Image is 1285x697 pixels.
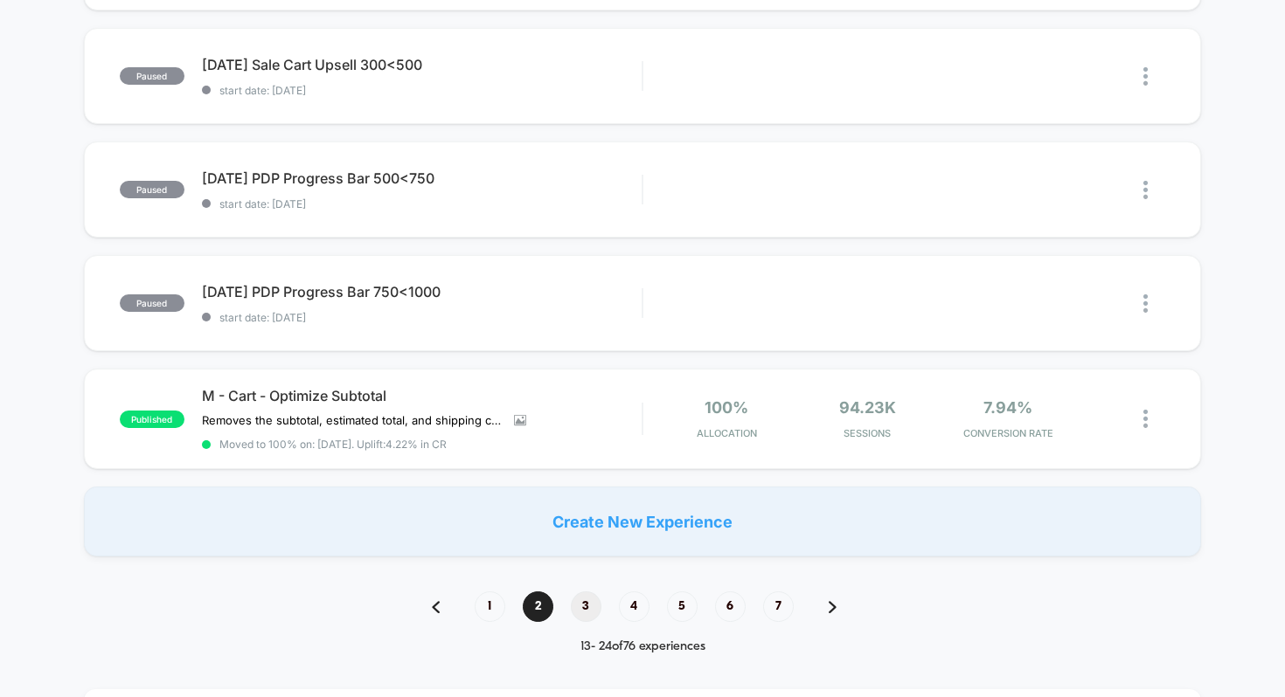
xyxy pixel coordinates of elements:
span: 1 [475,591,505,622]
span: M - Cart - Optimize Subtotal [202,387,642,404]
span: [DATE] Sale Cart Upsell 300<500 [202,56,642,73]
img: close [1143,181,1148,199]
img: pagination forward [829,601,837,613]
span: Allocation [697,427,757,439]
span: 7 [763,591,794,622]
span: start date: [DATE] [202,84,642,97]
span: 3 [571,591,601,622]
span: CONVERSION RATE [942,427,1074,439]
span: 2 [523,591,553,622]
img: close [1143,67,1148,86]
span: [DATE] PDP Progress Bar 750<1000 [202,283,642,300]
div: Create New Experience [84,487,1202,556]
span: Moved to 100% on: [DATE] . Uplift: 4.22% in CR [219,438,447,451]
div: 13 - 24 of 76 experiences [414,639,872,654]
span: Sessions [802,427,934,439]
span: 5 [667,591,698,622]
span: 7.94% [983,398,1032,417]
span: 100% [705,398,748,417]
span: published [120,411,184,428]
span: paused [120,181,184,198]
span: paused [120,67,184,85]
span: 4 [619,591,649,622]
span: 94.23k [839,398,896,417]
span: 6 [715,591,746,622]
span: start date: [DATE] [202,197,642,210]
img: close [1143,294,1148,313]
img: pagination back [432,601,440,613]
span: start date: [DATE] [202,311,642,324]
span: Removes the subtotal, estimated total, and shipping calculated at checkout line. [202,413,501,427]
img: close [1143,410,1148,428]
span: paused [120,294,184,312]
span: [DATE] PDP Progress Bar 500<750 [202,169,642,187]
